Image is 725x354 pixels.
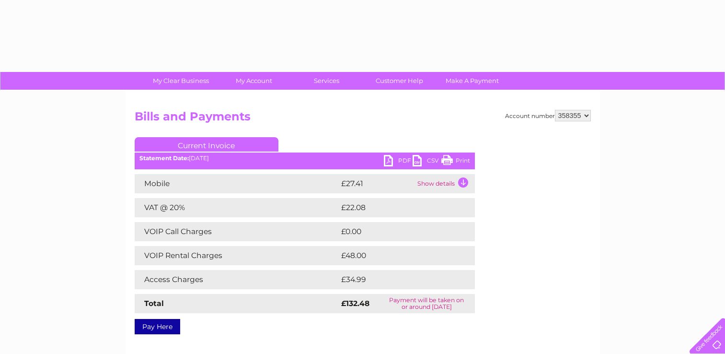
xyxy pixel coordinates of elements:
[413,155,441,169] a: CSV
[505,110,591,121] div: Account number
[139,154,189,162] b: Statement Date:
[135,174,339,193] td: Mobile
[287,72,366,90] a: Services
[339,174,415,193] td: £27.41
[135,270,339,289] td: Access Charges
[135,155,475,162] div: [DATE]
[135,222,339,241] td: VOIP Call Charges
[433,72,512,90] a: Make A Payment
[441,155,470,169] a: Print
[135,198,339,217] td: VAT @ 20%
[415,174,475,193] td: Show details
[360,72,439,90] a: Customer Help
[141,72,220,90] a: My Clear Business
[339,198,456,217] td: £22.08
[135,319,180,334] a: Pay Here
[384,155,413,169] a: PDF
[341,299,369,308] strong: £132.48
[135,110,591,128] h2: Bills and Payments
[379,294,475,313] td: Payment will be taken on or around [DATE]
[339,246,456,265] td: £48.00
[339,270,456,289] td: £34.99
[339,222,453,241] td: £0.00
[214,72,293,90] a: My Account
[135,246,339,265] td: VOIP Rental Charges
[144,299,164,308] strong: Total
[135,137,278,152] a: Current Invoice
